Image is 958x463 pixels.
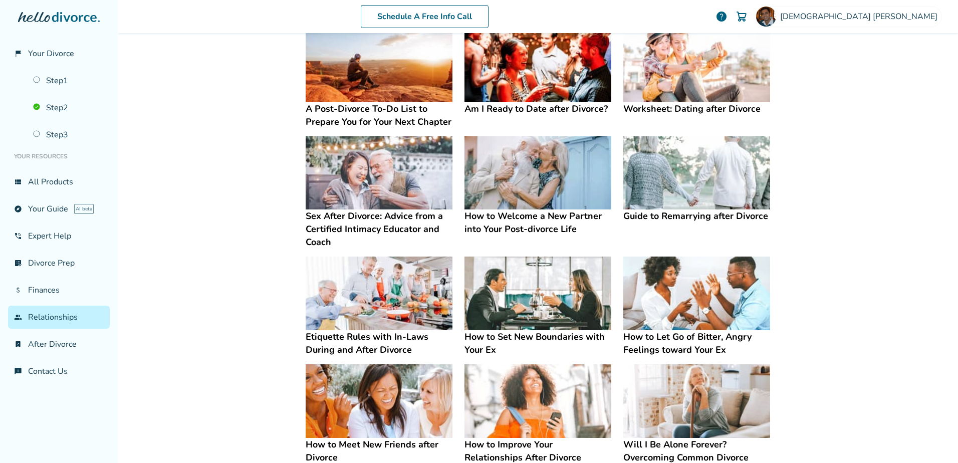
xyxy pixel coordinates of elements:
[14,50,22,58] span: flag_2
[623,29,770,102] img: Worksheet: Dating after Divorce
[8,360,110,383] a: chat_infoContact Us
[464,257,611,330] img: How to Set New Boundaries with Your Ex
[28,48,74,59] span: Your Divorce
[361,5,489,28] a: Schedule A Free Info Call
[780,11,941,22] span: [DEMOGRAPHIC_DATA] [PERSON_NAME]
[8,170,110,193] a: view_listAll Products
[306,364,452,438] img: How to Meet New Friends after Divorce
[623,29,770,115] a: Worksheet: Dating after DivorceWorksheet: Dating after Divorce
[14,340,22,348] span: bookmark_check
[623,136,770,223] a: Guide to Remarrying after DivorceGuide to Remarrying after Divorce
[14,205,22,213] span: explore
[464,102,611,115] h4: Am I Ready to Date after Divorce?
[464,136,611,236] a: How to Welcome a New Partner into Your Post-divorce LifeHow to Welcome a New Partner into Your Po...
[908,415,958,463] iframe: Chat Widget
[623,257,770,330] img: How to Let Go of Bitter, Angry Feelings toward Your Ex
[8,252,110,275] a: list_alt_checkDivorce Prep
[623,102,770,115] h4: Worksheet: Dating after Divorce
[623,364,770,438] img: Will I Be Alone Forever? Overcoming Common Divorce Fears
[8,146,110,166] li: Your Resources
[14,259,22,267] span: list_alt_check
[306,257,452,356] a: Etiquette Rules with In-Laws During and After DivorceEtiquette Rules with In-Laws During and Afte...
[306,257,452,330] img: Etiquette Rules with In-Laws During and After Divorce
[306,136,452,210] img: Sex After Divorce: Advice from a Certified Intimacy Educator and Coach
[756,7,776,27] img: Vaibhav Biniwale
[8,279,110,302] a: attach_moneyFinances
[74,204,94,214] span: AI beta
[623,209,770,222] h4: Guide to Remarrying after Divorce
[715,11,728,23] a: help
[14,313,22,321] span: group
[14,286,22,294] span: attach_money
[306,209,452,249] h4: Sex After Divorce: Advice from a Certified Intimacy Educator and Coach
[464,364,611,438] img: How to Improve Your Relationships After Divorce
[623,136,770,210] img: Guide to Remarrying after Divorce
[623,330,770,356] h4: How to Let Go of Bitter, Angry Feelings toward Your Ex
[464,136,611,210] img: How to Welcome a New Partner into Your Post-divorce Life
[464,29,611,102] img: Am I Ready to Date after Divorce?
[8,306,110,329] a: groupRelationships
[14,232,22,240] span: phone_in_talk
[14,367,22,375] span: chat_info
[306,29,452,128] a: A Post-Divorce To-Do List to Prepare You for Your Next ChapterA Post-Divorce To-Do List to Prepar...
[464,330,611,356] h4: How to Set New Boundaries with Your Ex
[27,96,110,119] a: Step2
[306,29,452,102] img: A Post-Divorce To-Do List to Prepare You for Your Next Chapter
[27,123,110,146] a: Step3
[8,42,110,65] a: flag_2Your Divorce
[306,330,452,356] h4: Etiquette Rules with In-Laws During and After Divorce
[464,209,611,236] h4: How to Welcome a New Partner into Your Post-divorce Life
[8,224,110,248] a: phone_in_talkExpert Help
[306,136,452,249] a: Sex After Divorce: Advice from a Certified Intimacy Educator and CoachSex After Divorce: Advice f...
[8,333,110,356] a: bookmark_checkAfter Divorce
[464,29,611,115] a: Am I Ready to Date after Divorce?Am I Ready to Date after Divorce?
[8,197,110,220] a: exploreYour GuideAI beta
[27,69,110,92] a: Step1
[623,257,770,356] a: How to Let Go of Bitter, Angry Feelings toward Your ExHow to Let Go of Bitter, Angry Feelings tow...
[464,257,611,356] a: How to Set New Boundaries with Your ExHow to Set New Boundaries with Your Ex
[306,102,452,128] h4: A Post-Divorce To-Do List to Prepare You for Your Next Chapter
[736,11,748,23] img: Cart
[14,178,22,186] span: view_list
